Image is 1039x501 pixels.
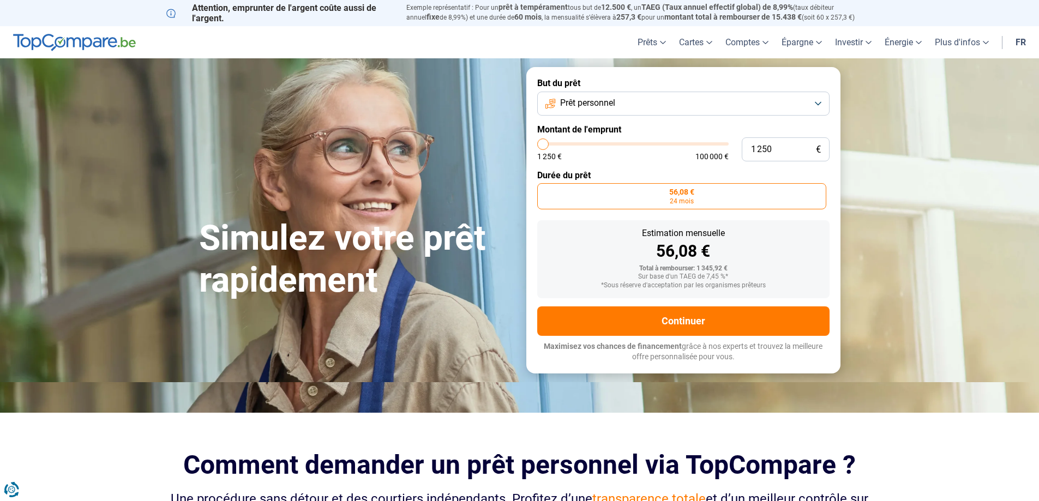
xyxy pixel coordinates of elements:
[878,26,928,58] a: Énergie
[537,124,830,135] label: Montant de l'emprunt
[641,3,793,11] span: TAEG (Taux annuel effectif global) de 8,99%
[427,13,440,21] span: fixe
[719,26,775,58] a: Comptes
[631,26,672,58] a: Prêts
[546,265,821,273] div: Total à rembourser: 1 345,92 €
[546,243,821,259] div: 56,08 €
[537,92,830,116] button: Prêt personnel
[166,3,393,23] p: Attention, emprunter de l'argent coûte aussi de l'argent.
[664,13,802,21] span: montant total à rembourser de 15.438 €
[672,26,719,58] a: Cartes
[560,97,615,109] span: Prêt personnel
[669,188,694,196] span: 56,08 €
[546,273,821,281] div: Sur base d'un TAEG de 7,45 %*
[199,218,513,301] h1: Simulez votre prêt rapidement
[537,153,562,160] span: 1 250 €
[616,13,641,21] span: 257,3 €
[670,198,694,204] span: 24 mois
[13,34,136,51] img: TopCompare
[816,145,821,154] span: €
[928,26,995,58] a: Plus d'infos
[166,450,873,480] h2: Comment demander un prêt personnel via TopCompare ?
[546,282,821,289] div: *Sous réserve d'acceptation par les organismes prêteurs
[537,341,830,363] p: grâce à nos experts et trouvez la meilleure offre personnalisée pour vous.
[546,229,821,238] div: Estimation mensuelle
[1009,26,1032,58] a: fr
[537,306,830,336] button: Continuer
[499,3,568,11] span: prêt à tempérament
[695,153,729,160] span: 100 000 €
[537,170,830,180] label: Durée du prêt
[537,78,830,88] label: But du prêt
[775,26,828,58] a: Épargne
[406,3,873,22] p: Exemple représentatif : Pour un tous but de , un (taux débiteur annuel de 8,99%) et une durée de ...
[601,3,631,11] span: 12.500 €
[514,13,542,21] span: 60 mois
[544,342,682,351] span: Maximisez vos chances de financement
[828,26,878,58] a: Investir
